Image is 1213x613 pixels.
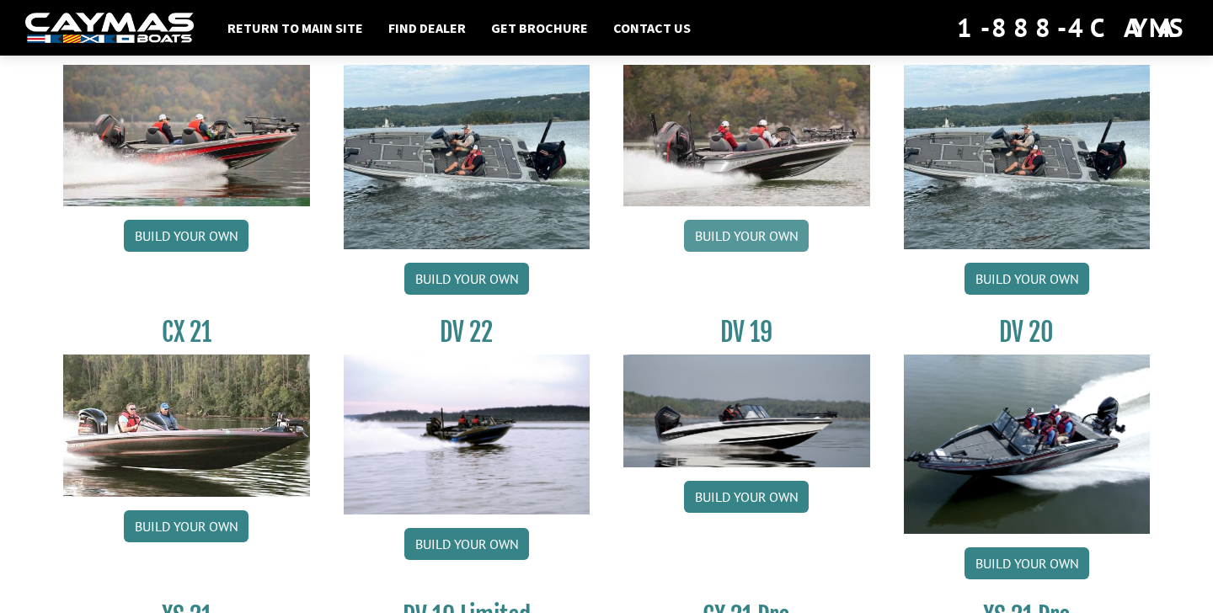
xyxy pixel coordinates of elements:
[124,510,248,542] a: Build your own
[904,354,1151,534] img: DV_20_from_website_for_caymas_connect.png
[623,317,870,348] h3: DV 19
[219,17,371,39] a: Return to main site
[344,65,590,249] img: XS_20_resized.jpg
[957,9,1188,46] div: 1-888-4CAYMAS
[965,263,1089,295] a: Build your own
[904,65,1151,249] img: XS_20_resized.jpg
[623,65,870,206] img: CX-20Pro_thumbnail.jpg
[404,528,529,560] a: Build your own
[965,547,1089,579] a: Build your own
[404,263,529,295] a: Build your own
[380,17,474,39] a: Find Dealer
[904,317,1151,348] h3: DV 20
[63,65,310,206] img: CX-20_thumbnail.jpg
[124,220,248,252] a: Build your own
[344,317,590,348] h3: DV 22
[684,220,809,252] a: Build your own
[483,17,596,39] a: Get Brochure
[344,354,590,514] img: DV22_original_motor_cropped_for_caymas_connect.jpg
[63,354,310,496] img: CX21_thumb.jpg
[25,13,194,44] img: white-logo-c9c8dbefe5ff5ceceb0f0178aa75bf4bb51f6bca0971e226c86eb53dfe498488.png
[63,317,310,348] h3: CX 21
[684,481,809,513] a: Build your own
[623,354,870,467] img: dv-19-ban_from_website_for_caymas_connect.png
[605,17,699,39] a: Contact Us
